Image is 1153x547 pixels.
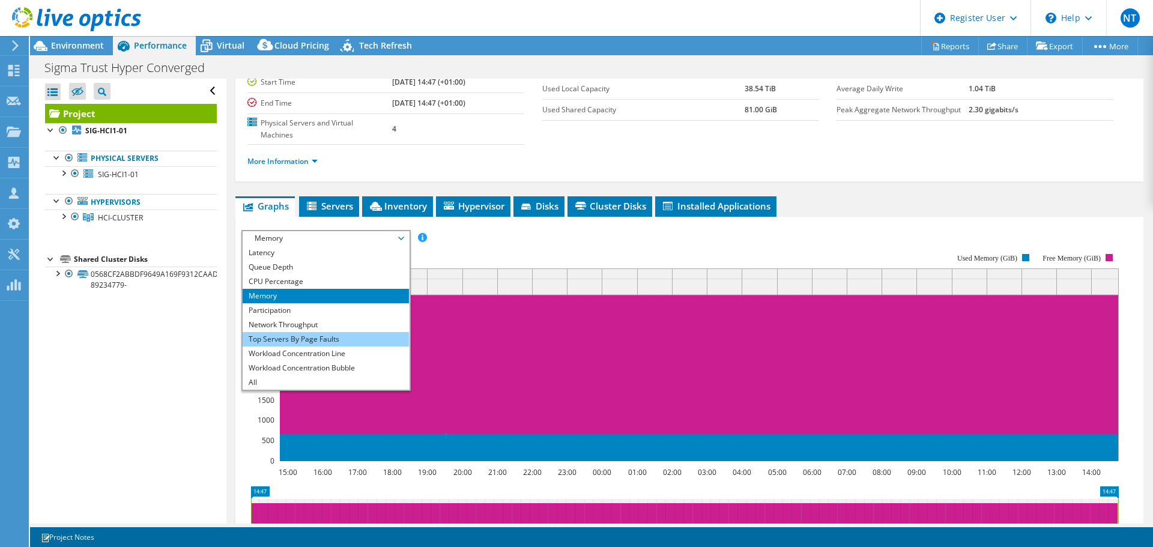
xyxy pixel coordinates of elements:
a: More [1082,37,1138,55]
label: Start Time [247,76,392,88]
b: 4 [392,124,396,134]
span: Graphs [241,200,289,212]
span: Environment [51,40,104,51]
text: 1500 [258,395,274,405]
text: 16:00 [313,467,332,477]
text: 17:00 [348,467,367,477]
label: Average Daily Write [837,83,969,95]
text: 0 [270,456,274,466]
b: 2.30 gigabits/s [969,104,1018,115]
b: SIG-HCI1-01 [85,125,127,136]
a: 0568CF2ABBDF9649A169F9312CAAD768-89234779- [45,267,217,293]
div: Shared Cluster Disks [74,252,217,267]
a: HCI-CLUSTER [45,210,217,225]
li: Queue Depth [243,260,409,274]
h1: Sigma Trust Hyper Converged [39,61,223,74]
text: 05:00 [768,467,787,477]
text: 21:00 [488,467,507,477]
span: Cloud Pricing [274,40,329,51]
label: Peak Aggregate Network Throughput [837,104,969,116]
a: Reports [921,37,979,55]
span: SIG-HCI1-01 [98,169,139,180]
text: 500 [262,435,274,446]
li: All [243,375,409,390]
text: 14:00 [1082,467,1101,477]
text: 15:00 [279,467,297,477]
span: Tech Refresh [359,40,412,51]
li: Latency [243,246,409,260]
text: 12:00 [1012,467,1031,477]
text: 13:00 [1047,467,1066,477]
label: Used Shared Capacity [542,104,745,116]
b: [DATE] 14:47 (+01:00) [392,98,465,108]
text: 23:00 [558,467,576,477]
a: SIG-HCI1-01 [45,123,217,139]
span: Installed Applications [661,200,770,212]
span: Inventory [368,200,427,212]
li: Top Servers By Page Faults [243,332,409,346]
text: 06:00 [803,467,822,477]
text: Free Memory (GiB) [1043,254,1101,262]
text: 1000 [258,415,274,425]
a: Physical Servers [45,151,217,166]
span: Cluster Disks [573,200,646,212]
text: 00:00 [593,467,611,477]
span: Disks [519,200,558,212]
li: Network Throughput [243,318,409,332]
text: 02:00 [663,467,682,477]
b: [DATE] 14:47 (+01:00) [392,77,465,87]
text: 01:00 [628,467,647,477]
a: SIG-HCI1-01 [45,166,217,182]
text: 19:00 [418,467,437,477]
b: 1.04 TiB [969,83,996,94]
li: Workload Concentration Bubble [243,361,409,375]
label: Physical Servers and Virtual Machines [247,117,392,141]
text: 07:00 [838,467,856,477]
text: 03:00 [698,467,716,477]
text: 04:00 [733,467,751,477]
a: Share [978,37,1027,55]
span: Memory [249,231,403,246]
li: Memory [243,289,409,303]
span: NT [1121,8,1140,28]
a: Hypervisors [45,194,217,210]
li: CPU Percentage [243,274,409,289]
text: 11:00 [978,467,996,477]
span: Servers [305,200,353,212]
a: More Information [247,156,318,166]
text: 18:00 [383,467,402,477]
a: Export [1027,37,1083,55]
text: 20:00 [453,467,472,477]
li: Participation [243,303,409,318]
text: 08:00 [873,467,891,477]
span: Virtual [217,40,244,51]
b: 38.54 TiB [745,83,776,94]
a: Project [45,104,217,123]
b: 81.00 GiB [745,104,777,115]
label: End Time [247,97,392,109]
text: 22:00 [523,467,542,477]
span: Performance [134,40,187,51]
span: Hypervisor [442,200,504,212]
text: 09:00 [907,467,926,477]
a: Project Notes [32,530,103,545]
text: Used Memory (GiB) [957,254,1017,262]
svg: \n [1046,13,1056,23]
text: 10:00 [943,467,961,477]
span: HCI-CLUSTER [98,213,143,223]
label: Used Local Capacity [542,83,745,95]
li: Workload Concentration Line [243,346,409,361]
